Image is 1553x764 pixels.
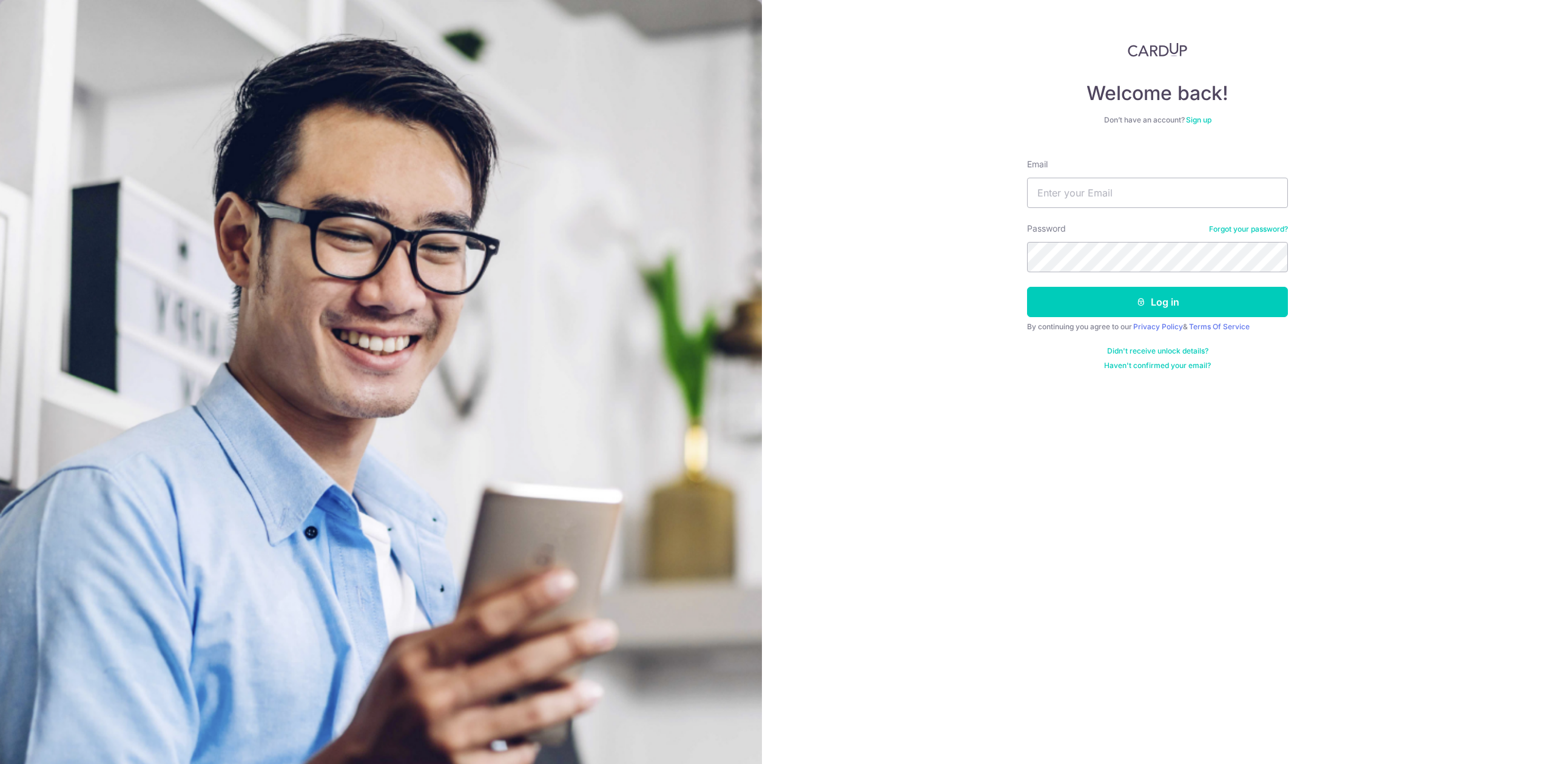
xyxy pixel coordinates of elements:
[1189,322,1250,331] a: Terms Of Service
[1027,178,1288,208] input: Enter your Email
[1107,346,1208,356] a: Didn't receive unlock details?
[1104,361,1211,370] a: Haven't confirmed your email?
[1186,115,1211,124] a: Sign up
[1027,81,1288,106] h4: Welcome back!
[1027,115,1288,125] div: Don’t have an account?
[1133,322,1183,331] a: Privacy Policy
[1128,42,1187,57] img: CardUp Logo
[1027,223,1066,235] label: Password
[1209,224,1288,234] a: Forgot your password?
[1027,287,1288,317] button: Log in
[1027,158,1048,170] label: Email
[1027,322,1288,332] div: By continuing you agree to our &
